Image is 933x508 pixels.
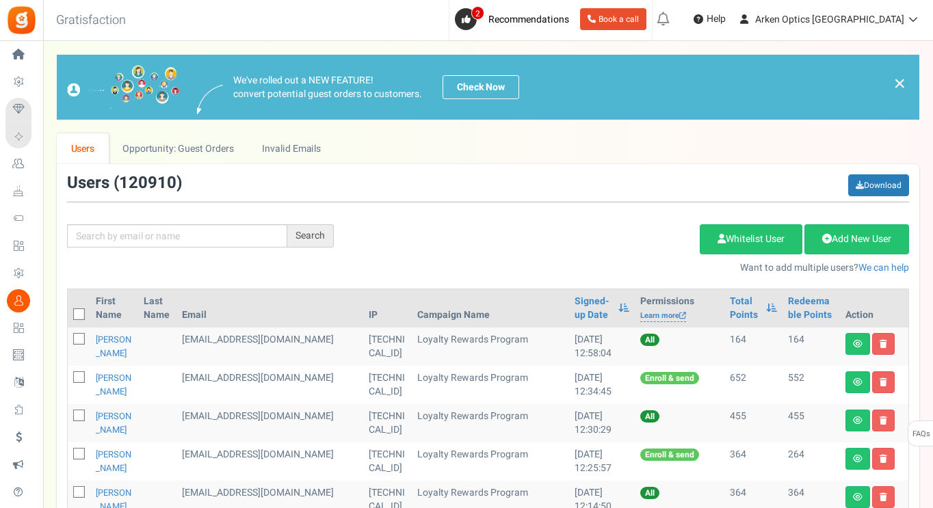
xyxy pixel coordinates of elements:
i: View details [853,416,863,425]
th: Action [840,289,908,327]
td: [TECHNICAL_ID] [363,327,412,366]
a: Check Now [443,75,519,99]
td: 552 [783,366,840,404]
span: All [640,487,659,499]
a: × [893,75,906,92]
th: Email [176,289,363,327]
i: View details [853,455,863,463]
td: [DATE] 12:58:04 [569,327,635,366]
i: Delete user [880,416,887,425]
a: Download [848,174,909,196]
td: General [176,442,363,481]
a: [PERSON_NAME] [96,371,131,398]
th: Last Name [138,289,176,327]
th: IP [363,289,412,327]
div: Search [287,224,334,248]
i: View details [853,340,863,348]
td: 652 [724,366,783,404]
span: 120910 [119,171,176,195]
i: View details [853,493,863,501]
span: Help [703,12,726,26]
a: [PERSON_NAME] [96,333,131,360]
a: Invalid Emails [248,133,335,164]
i: Delete user [880,493,887,501]
td: [TECHNICAL_ID] [363,404,412,442]
td: 164 [724,327,783,366]
a: Book a call [580,8,646,30]
span: All [640,334,659,346]
a: Learn more [640,310,686,322]
a: Signed-up Date [575,295,612,322]
p: We've rolled out a NEW FEATURE! convert potential guest orders to customers. [233,74,422,101]
span: 2 [471,6,484,20]
a: We can help [858,260,909,275]
input: Search by email or name [67,224,287,248]
a: [PERSON_NAME] [96,410,131,436]
span: All [640,410,659,423]
td: [EMAIL_ADDRESS][DOMAIN_NAME] [176,327,363,366]
td: Loyalty Rewards Program [412,327,569,366]
th: Campaign Name [412,289,569,327]
td: [DATE] 12:25:57 [569,442,635,481]
span: Arken Optics [GEOGRAPHIC_DATA] [755,12,904,27]
td: 164 [783,327,840,366]
a: 2 Recommendations [455,8,575,30]
a: Redeemable Points [788,295,835,322]
a: Opportunity: Guest Orders [109,133,248,164]
a: Add New User [804,224,909,254]
td: [TECHNICAL_ID] [363,442,412,481]
td: [DATE] 12:34:45 [569,366,635,404]
td: 455 [783,404,840,442]
span: FAQs [912,421,930,447]
span: Enroll & send [640,449,699,461]
i: View details [853,378,863,386]
td: General [176,366,363,404]
img: images [197,85,223,114]
td: [DATE] 12:30:29 [569,404,635,442]
p: Want to add multiple users? [354,261,909,275]
i: Delete user [880,340,887,348]
i: Delete user [880,378,887,386]
th: Permissions [635,289,725,327]
td: Loyalty Rewards Program [412,442,569,481]
img: Gratisfaction [6,5,37,36]
a: [PERSON_NAME] [96,448,131,474]
img: images [67,65,180,109]
h3: Users ( ) [67,174,182,192]
td: [EMAIL_ADDRESS][DOMAIN_NAME] [176,404,363,442]
td: [TECHNICAL_ID] [363,366,412,404]
span: Recommendations [488,12,569,27]
td: Loyalty Rewards Program [412,404,569,442]
a: Help [688,8,731,30]
a: Whitelist User [700,224,802,254]
span: Enroll & send [640,372,699,384]
td: 455 [724,404,783,442]
h3: Gratisfaction [41,7,141,34]
td: 364 [724,442,783,481]
th: First Name [90,289,138,327]
a: Total Points [730,295,759,322]
td: Loyalty Rewards Program [412,366,569,404]
td: 264 [783,442,840,481]
a: Users [57,133,109,164]
i: Delete user [880,455,887,463]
